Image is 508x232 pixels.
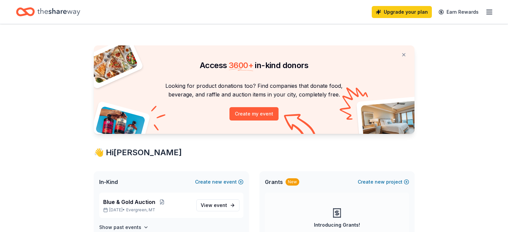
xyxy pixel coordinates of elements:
[265,178,283,186] span: Grants
[103,198,155,206] span: Blue & Gold Auction
[214,202,227,208] span: event
[284,114,317,139] img: Curvy arrow
[86,41,138,84] img: Pizza
[94,147,414,158] div: 👋 Hi [PERSON_NAME]
[99,223,141,231] h4: Show past events
[99,223,149,231] button: Show past events
[195,178,243,186] button: Createnewevent
[358,178,409,186] button: Createnewproject
[102,81,406,99] p: Looking for product donations too? Find companies that donate food, beverage, and raffle and auct...
[99,178,118,186] span: In-Kind
[375,178,385,186] span: new
[200,60,308,70] span: Access in-kind donors
[201,201,227,209] span: View
[286,178,299,186] div: New
[103,207,191,213] p: [DATE] •
[196,199,239,211] a: View event
[229,60,253,70] span: 3600 +
[314,221,360,229] div: Introducing Grants!
[435,6,483,18] a: Earn Rewards
[126,207,155,213] span: Evergreen, MT
[16,4,80,20] a: Home
[372,6,432,18] a: Upgrade your plan
[229,107,279,121] button: Create my event
[212,178,222,186] span: new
